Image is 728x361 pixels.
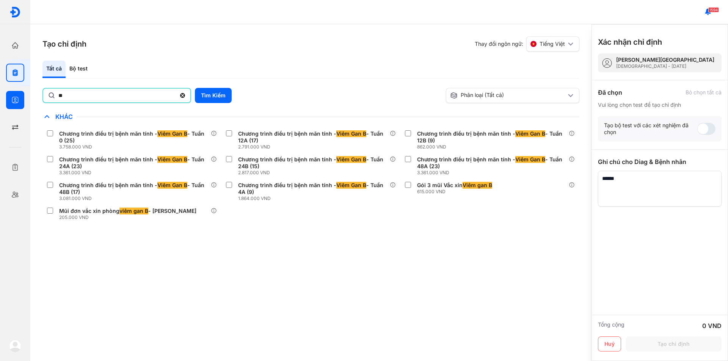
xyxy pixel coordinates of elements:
span: Viêm Gan B [157,156,187,163]
span: Viêm Gan B [336,130,366,137]
div: 205.000 VND [59,214,199,220]
button: Tạo chỉ định [626,336,722,352]
h3: Tạo chỉ định [42,39,86,49]
div: Mũi đơn vắc xin phòng - [PERSON_NAME] [59,208,196,214]
div: Gói 3 mũi Vắc xin [417,182,492,189]
span: Viêm Gan B [515,130,545,137]
span: Viêm gan B [463,182,492,189]
div: 3.758.000 VND [59,144,211,150]
div: Chương trình điều trị bệnh mãn tính - - Tuần 48A (23) [417,156,566,170]
span: Viêm Gan B [157,182,187,189]
h3: Xác nhận chỉ định [598,37,662,47]
span: Tiếng Việt [540,41,565,47]
div: 2.791.000 VND [238,144,390,150]
div: Chương trình điều trị bệnh mãn tính - - Tuần 24B (15) [238,156,387,170]
div: 2.817.000 VND [238,170,390,176]
div: [DEMOGRAPHIC_DATA] - [DATE] [616,63,714,69]
div: Tổng cộng [598,321,624,330]
div: Tất cả [42,61,66,78]
div: Đã chọn [598,88,622,97]
div: [PERSON_NAME][GEOGRAPHIC_DATA] [616,56,714,63]
div: Bỏ chọn tất cả [686,89,722,96]
span: Viêm Gan B [336,182,366,189]
div: Phân loại (Tất cả) [450,92,566,99]
button: Huỷ [598,336,621,352]
div: Chương trình điều trị bệnh mãn tính - - Tuần 12B (9) [417,130,566,144]
span: Viêm Gan B [336,156,366,163]
div: 1.864.000 VND [238,195,390,202]
div: Tạo bộ test với các xét nghiệm đã chọn [604,122,697,136]
div: Chương trình điều trị bệnh mãn tính - - Tuần 0 (25) [59,130,208,144]
div: 3.361.000 VND [59,170,211,176]
span: viêm gan B [119,208,148,214]
img: logo [9,6,21,18]
div: Chương trình điều trị bệnh mãn tính - - Tuần 24A (23) [59,156,208,170]
div: Thay đổi ngôn ngữ: [475,36,579,52]
div: 3.361.000 VND [417,170,569,176]
span: Viêm Gan B [515,156,545,163]
span: 1594 [708,7,719,13]
button: Tìm Kiếm [195,88,232,103]
div: Chương trình điều trị bệnh mãn tính - - Tuần 4A (9) [238,182,387,195]
div: 615.000 VND [417,189,495,195]
div: Chương trình điều trị bệnh mãn tính - - Tuần 48B (17) [59,182,208,195]
span: Khác [52,113,77,120]
div: Vui lòng chọn test để tạo chỉ định [598,102,722,108]
div: Bộ test [66,61,91,78]
img: logo [9,340,21,352]
div: Ghi chú cho Diag & Bệnh nhân [598,157,722,166]
div: 0 VND [702,321,722,330]
div: 862.000 VND [417,144,569,150]
span: Viêm Gan B [157,130,187,137]
div: Chương trình điều trị bệnh mãn tính - - Tuần 12A (17) [238,130,387,144]
div: 3.081.000 VND [59,195,211,202]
